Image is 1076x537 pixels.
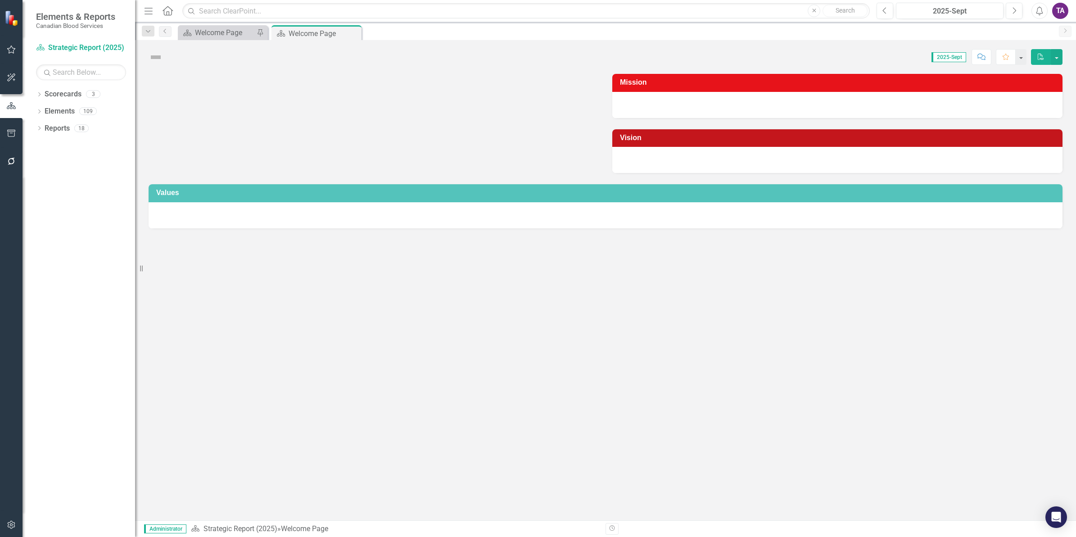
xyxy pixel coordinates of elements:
span: 2025-Sept [931,52,966,62]
div: 2025-Sept [899,6,1000,17]
h3: Vision [620,134,1058,142]
div: 18 [74,124,89,132]
div: Welcome Page [289,28,359,39]
a: Elements [45,106,75,117]
button: Search [823,5,868,17]
img: ClearPoint Strategy [5,10,20,26]
div: 109 [79,108,97,115]
h3: Mission [620,78,1058,86]
small: Canadian Blood Services [36,22,115,29]
button: 2025-Sept [896,3,1004,19]
div: Welcome Page [195,27,254,38]
input: Search Below... [36,64,126,80]
a: Strategic Report (2025) [203,524,277,533]
div: » [191,524,599,534]
span: Elements & Reports [36,11,115,22]
img: Not Defined [149,50,163,64]
a: Welcome Page [180,27,254,38]
div: Welcome Page [281,524,328,533]
span: Administrator [144,524,186,533]
a: Scorecards [45,89,81,100]
a: Reports [45,123,70,134]
h3: Values [156,189,1058,197]
span: Search [836,7,855,14]
div: 3 [86,91,100,98]
div: Open Intercom Messenger [1045,506,1067,528]
button: TA [1052,3,1068,19]
a: Strategic Report (2025) [36,43,126,53]
input: Search ClearPoint... [182,3,870,19]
